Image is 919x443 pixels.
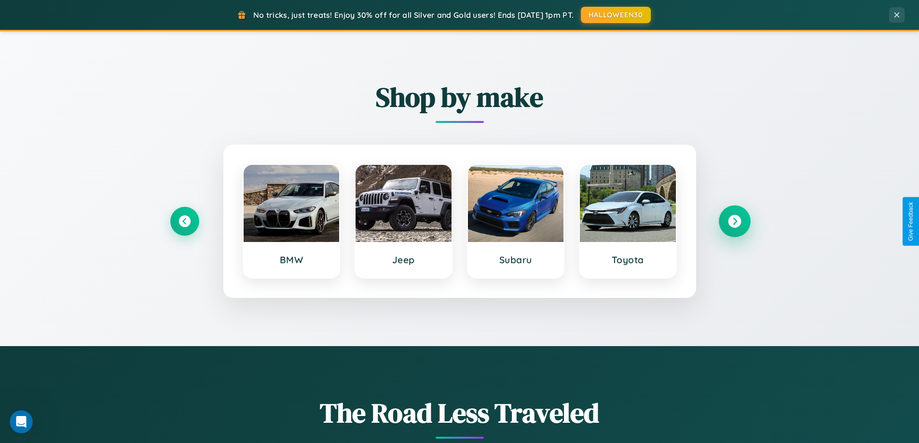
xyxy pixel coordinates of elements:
h3: BMW [253,254,330,266]
button: HALLOWEEN30 [581,7,651,23]
h2: Shop by make [170,79,749,116]
h3: Subaru [478,254,554,266]
h3: Jeep [365,254,442,266]
iframe: Intercom live chat [10,410,33,433]
div: Give Feedback [907,202,914,241]
h1: The Road Less Traveled [170,394,749,431]
span: No tricks, just treats! Enjoy 30% off for all Silver and Gold users! Ends [DATE] 1pm PT. [253,10,574,20]
h3: Toyota [590,254,666,266]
